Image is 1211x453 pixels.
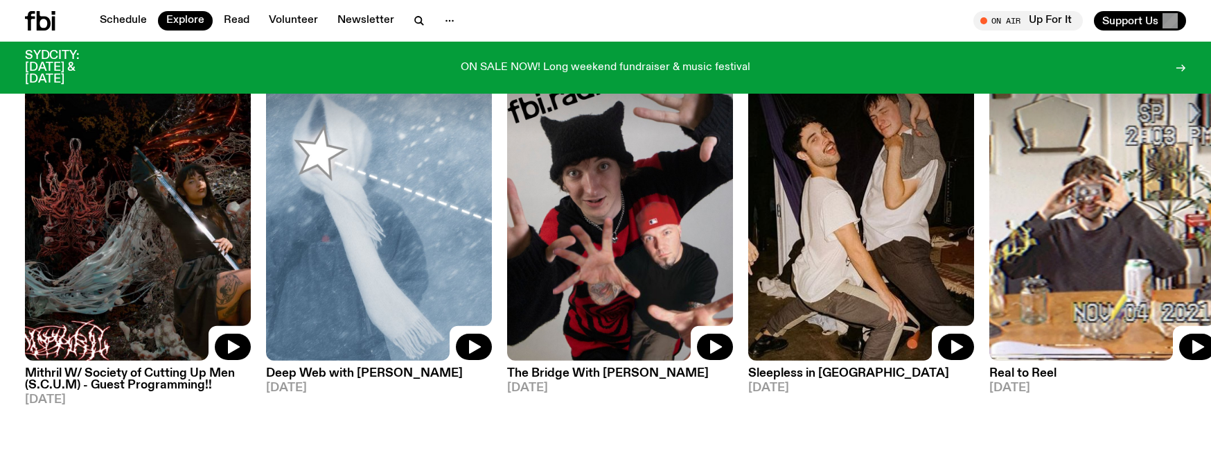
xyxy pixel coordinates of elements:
span: [DATE] [748,382,974,394]
h3: The Bridge With [PERSON_NAME] [507,368,733,379]
a: Explore [158,11,213,31]
span: [DATE] [25,394,251,406]
a: The Bridge With [PERSON_NAME][DATE] [507,361,733,394]
h3: Deep Web with [PERSON_NAME] [266,368,492,379]
p: ON SALE NOW! Long weekend fundraiser & music festival [461,62,750,74]
button: On AirUp For It [973,11,1083,31]
h3: SYDCITY: [DATE] & [DATE] [25,50,114,85]
span: [DATE] [266,382,492,394]
button: Support Us [1094,11,1186,31]
a: Newsletter [329,11,403,31]
a: Volunteer [260,11,326,31]
a: Deep Web with [PERSON_NAME][DATE] [266,361,492,394]
a: Read [215,11,258,31]
h3: Sleepless in [GEOGRAPHIC_DATA] [748,368,974,379]
img: Marcus Whale is on the left, bent to his knees and arching back with a gleeful look his face He i... [748,59,974,361]
span: [DATE] [507,382,733,394]
span: Support Us [1102,15,1158,27]
h3: Mithril W/ Society of Cutting Up Men (S.C.U.M) - Guest Programming!! [25,368,251,391]
a: Schedule [91,11,155,31]
a: Mithril W/ Society of Cutting Up Men (S.C.U.M) - Guest Programming!![DATE] [25,361,251,406]
a: Sleepless in [GEOGRAPHIC_DATA][DATE] [748,361,974,394]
